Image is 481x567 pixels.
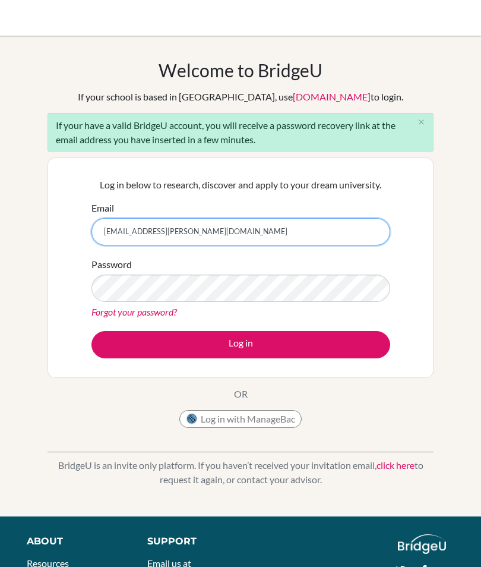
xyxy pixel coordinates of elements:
button: Log in with ManageBac [179,410,302,428]
button: Log in [91,331,390,358]
div: About [27,534,121,549]
div: If your have a valid BridgeU account, you will receive a password recovery link at the email addr... [48,113,433,152]
label: Password [91,257,132,272]
a: click here [376,459,414,471]
h1: Welcome to BridgeU [159,59,322,81]
button: Close [409,114,433,131]
label: Email [91,201,114,215]
i: close [417,118,426,127]
p: BridgeU is an invite only platform. If you haven’t received your invitation email, to request it ... [48,458,433,487]
p: Log in below to research, discover and apply to your dream university. [91,178,390,192]
a: Forgot your password? [91,306,177,317]
div: If your school is based in [GEOGRAPHIC_DATA], use to login. [78,90,403,104]
div: Support [147,534,230,549]
a: [DOMAIN_NAME] [293,91,371,102]
img: logo_white@2x-f4f0deed5e89b7ecb1c2cc34c3e3d731f90f0f143d5ea2071677605dd97b5244.png [398,534,446,554]
p: OR [234,387,248,401]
